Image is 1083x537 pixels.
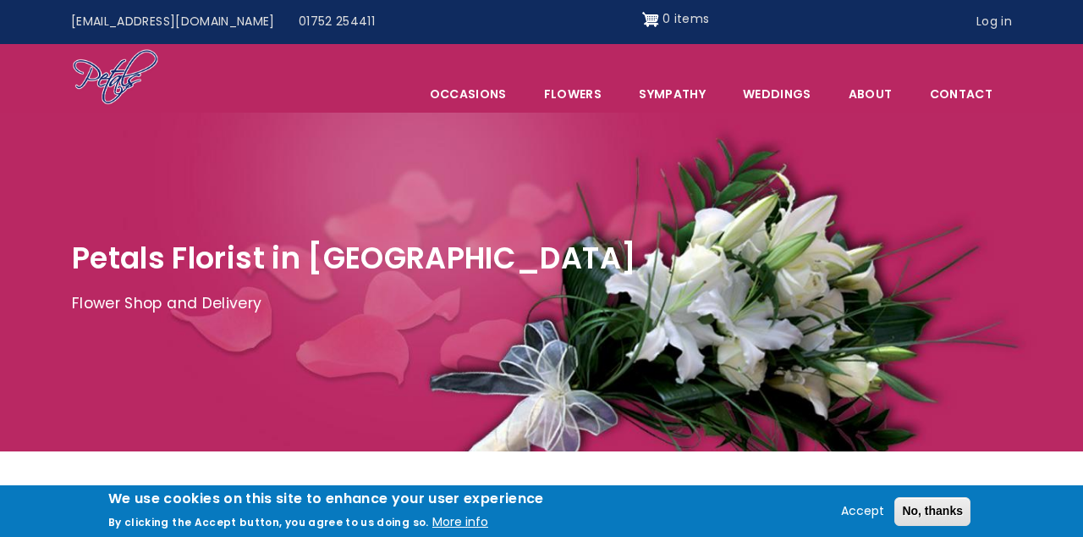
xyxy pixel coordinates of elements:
a: Shopping cart 0 items [642,6,710,33]
a: Log in [965,6,1024,38]
a: About [831,76,910,112]
span: Weddings [725,76,829,112]
p: Flower Shop and Delivery [72,291,1011,317]
span: Occasions [412,76,525,112]
a: [EMAIL_ADDRESS][DOMAIN_NAME] [59,6,287,38]
span: Petals Florist in [GEOGRAPHIC_DATA] [72,237,636,279]
img: Shopping cart [642,6,659,33]
p: By clicking the Accept button, you agree to us doing so. [108,515,429,529]
button: More info [432,512,488,533]
a: Flowers [526,76,619,112]
button: No, thanks [894,497,970,526]
button: Accept [834,501,891,522]
a: 01752 254411 [287,6,387,38]
img: Home [72,48,159,108]
h2: We use cookies on this site to enhance your user experience [108,490,544,508]
a: Contact [912,76,1010,112]
a: Sympathy [621,76,723,112]
span: 0 items [662,10,709,27]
